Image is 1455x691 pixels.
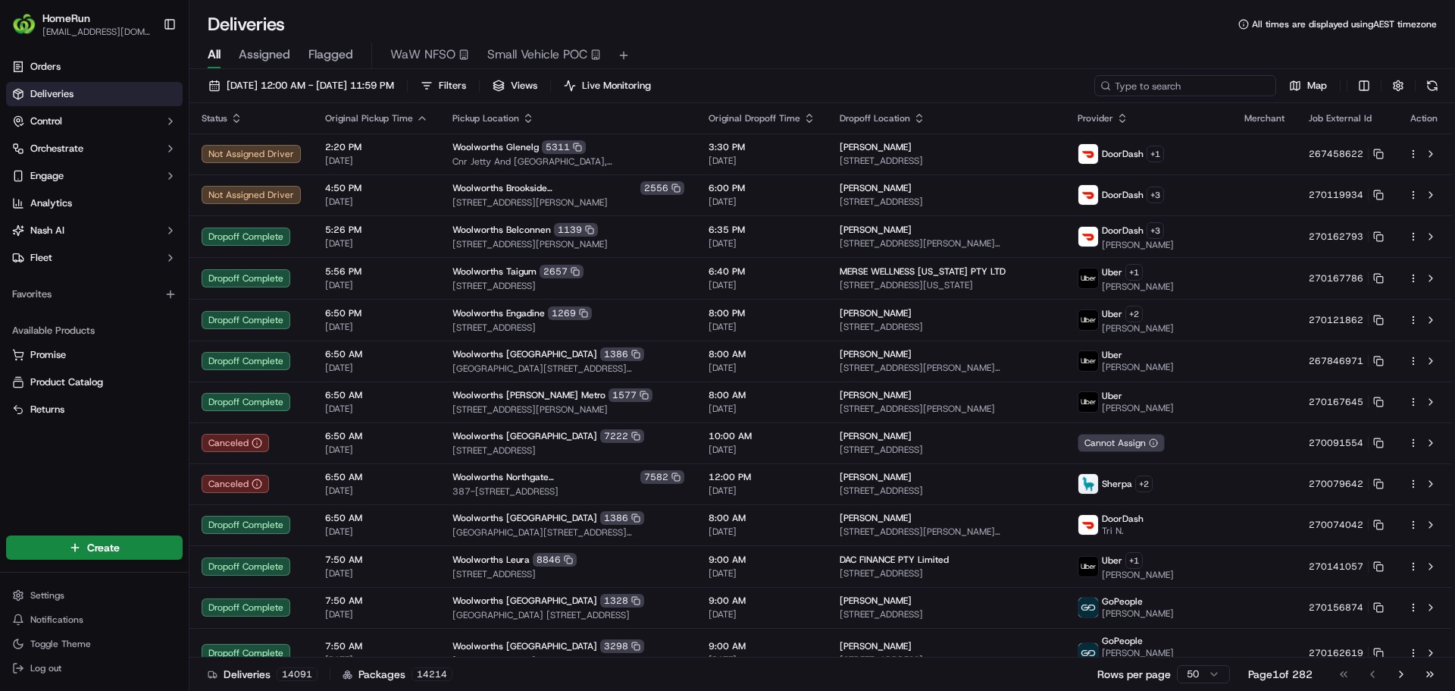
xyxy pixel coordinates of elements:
[709,307,815,319] span: 8:00 PM
[709,237,815,250] span: [DATE]
[6,536,183,560] button: Create
[452,196,684,209] span: [STREET_ADDRESS][PERSON_NAME]
[542,140,586,154] div: 5311
[30,115,62,128] span: Control
[325,348,428,360] span: 6:50 AM
[709,224,815,236] span: 6:35 PM
[30,87,74,101] span: Deliveries
[709,654,815,666] span: [DATE]
[42,11,90,26] button: HomeRun
[202,475,269,493] button: Canceled
[277,667,318,681] div: 14091
[52,145,249,160] div: Start new chat
[1097,667,1171,682] p: Rows per page
[1102,569,1174,581] span: [PERSON_NAME]
[1309,272,1384,284] button: 270167786
[452,430,597,442] span: Woolworths [GEOGRAPHIC_DATA]
[325,265,428,278] span: 5:56 PM
[325,640,428,652] span: 7:50 AM
[533,553,577,567] div: 8846
[840,640,912,652] span: [PERSON_NAME]
[6,218,183,243] button: Nash AI
[325,321,428,333] span: [DATE]
[709,196,815,208] span: [DATE]
[1078,144,1098,164] img: doordash_logo_v2.png
[1309,519,1384,531] button: 270074042
[227,79,394,93] span: [DATE] 12:00 AM - [DATE] 11:59 PM
[1422,75,1443,96] button: Refresh
[1248,667,1313,682] div: Page 1 of 282
[1309,561,1384,573] button: 270141057
[325,554,428,566] span: 7:50 AM
[840,595,912,607] span: [PERSON_NAME]
[1309,396,1384,408] button: 270167645
[709,321,815,333] span: [DATE]
[452,512,597,524] span: Woolworths [GEOGRAPHIC_DATA]
[1102,308,1122,320] span: Uber
[452,444,684,457] span: [STREET_ADDRESS]
[6,370,183,394] button: Product Catalog
[9,214,122,241] a: 📗Knowledge Base
[709,430,815,442] span: 10:00 AM
[1309,478,1363,490] span: 270079642
[325,389,428,401] span: 6:50 AM
[600,429,644,443] div: 7222
[325,485,428,497] span: [DATE]
[6,246,183,270] button: Fleet
[1125,264,1143,281] button: +1
[1309,601,1363,614] span: 270156874
[308,46,353,64] span: Flagged
[12,403,177,416] a: Returns
[452,182,637,194] span: Woolworths Brookside ([GEOGRAPHIC_DATA])
[30,60,61,74] span: Orders
[6,282,183,306] div: Favorites
[202,112,227,124] span: Status
[640,181,684,195] div: 2556
[452,609,684,621] span: [GEOGRAPHIC_DATA] [STREET_ADDRESS]
[840,485,1053,497] span: [STREET_ADDRESS]
[1125,552,1143,569] button: +1
[709,640,815,652] span: 9:00 AM
[452,307,545,319] span: Woolworths Engadine
[709,554,815,566] span: 9:00 AM
[1078,434,1165,452] div: Cannot Assign
[840,554,949,566] span: DAC FINANCE PTY Limited
[6,633,183,655] button: Toggle Theme
[122,214,249,241] a: 💻API Documentation
[1078,598,1098,617] img: gopeople_logo.png
[452,322,684,334] span: [STREET_ADDRESS]
[709,348,815,360] span: 8:00 AM
[39,98,273,114] input: Got a question? Start typing here...
[709,182,815,194] span: 6:00 PM
[840,654,1053,666] span: [STREET_ADDRESS]
[208,667,318,682] div: Deliveries
[486,75,544,96] button: Views
[452,640,597,652] span: Woolworths [GEOGRAPHIC_DATA]
[709,265,815,278] span: 6:40 PM
[239,46,290,64] span: Assigned
[1309,647,1384,659] button: 270162619
[325,512,428,524] span: 6:50 AM
[151,257,183,269] span: Pylon
[343,667,452,682] div: Packages
[1102,225,1144,237] span: DoorDash
[30,224,64,237] span: Nash AI
[1282,75,1334,96] button: Map
[1309,112,1372,124] span: Job External Id
[15,145,42,172] img: 1736555255976-a54dd68f-1ca7-489b-9aae-adbdc363a1c4
[1147,222,1164,239] button: +3
[709,279,815,291] span: [DATE]
[325,444,428,456] span: [DATE]
[202,434,269,452] div: Canceled
[439,79,466,93] span: Filters
[30,589,64,601] span: Settings
[1309,231,1363,243] span: 270162793
[1102,361,1174,373] span: [PERSON_NAME]
[452,265,537,278] span: Woolworths Taigum
[1102,390,1122,402] span: Uber
[6,585,183,606] button: Settings
[452,389,605,401] span: Woolworths [PERSON_NAME] Metro
[452,554,530,566] span: Woolworths Leura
